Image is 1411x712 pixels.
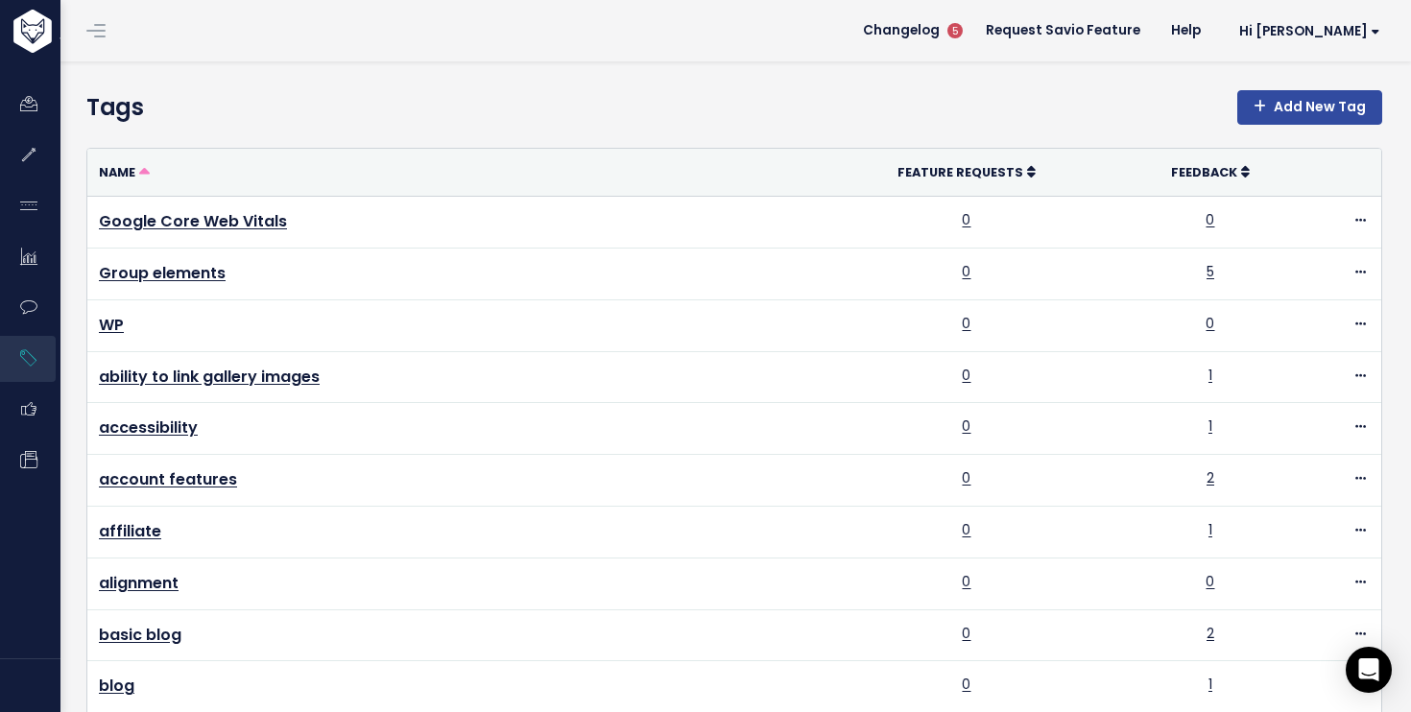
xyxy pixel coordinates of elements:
a: Feedback [1171,162,1250,181]
a: Request Savio Feature [970,16,1156,45]
a: alignment [99,572,179,594]
a: Google Core Web Vitals [99,210,287,232]
a: ability to link gallery images [99,366,320,388]
a: Hi [PERSON_NAME] [1216,16,1396,46]
img: logo-white.9d6f32f41409.svg [9,10,157,53]
a: 0 [962,262,970,281]
span: Hi [PERSON_NAME] [1239,24,1380,38]
a: 0 [1206,314,1214,333]
a: Name [99,162,150,181]
a: Group elements [99,262,226,284]
a: 1 [1208,416,1212,436]
a: 1 [1208,520,1212,539]
a: 0 [962,468,970,487]
a: 0 [962,675,970,694]
span: Changelog [863,24,940,37]
span: Feature Requests [897,164,1023,180]
span: 5 [947,23,963,38]
a: accessibility [99,416,198,439]
a: WP [99,314,124,336]
a: 0 [1206,210,1214,229]
a: 0 [962,572,970,591]
h4: Tags [86,90,1382,125]
span: Name [99,164,135,180]
a: 5 [1207,262,1214,281]
div: Open Intercom Messenger [1346,647,1392,693]
a: 1 [1208,675,1212,694]
a: 0 [962,624,970,643]
a: 0 [962,210,970,229]
a: 0 [962,314,970,333]
a: 1 [1208,366,1212,385]
a: 0 [962,520,970,539]
a: blog [99,675,134,697]
a: Add New Tag [1237,90,1382,125]
a: 0 [962,416,970,436]
a: Help [1156,16,1216,45]
span: Feedback [1171,164,1237,180]
a: 0 [1206,572,1214,591]
a: Feature Requests [897,162,1036,181]
a: basic blog [99,624,181,646]
a: affiliate [99,520,161,542]
a: 2 [1207,624,1214,643]
a: 2 [1207,468,1214,487]
a: 0 [962,366,970,385]
a: account features [99,468,237,490]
